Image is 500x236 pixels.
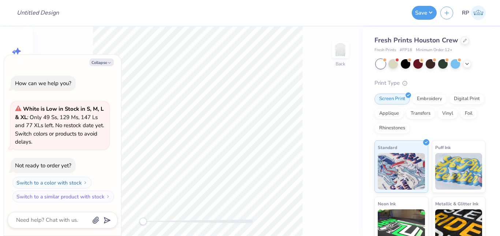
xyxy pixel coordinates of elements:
span: Metallic & Glitter Ink [435,200,478,208]
img: Standard [378,153,425,190]
span: Standard [378,144,397,151]
div: Digital Print [449,94,485,104]
span: Fresh Prints [374,47,396,53]
div: Vinyl [437,108,458,119]
a: RP [459,5,489,20]
div: Rhinestones [374,123,410,134]
img: Rya Petinas-siasat [471,5,486,20]
div: Transfers [406,108,435,119]
div: How can we help you? [15,80,71,87]
span: RP [462,9,469,17]
img: Switch to a color with stock [83,180,87,185]
div: Embroidery [412,94,447,104]
button: Save [412,6,437,20]
span: Minimum Order: 12 + [416,47,452,53]
strong: White is Low in Stock in S, M, L & XL [15,105,104,121]
span: Neon Ink [378,200,396,208]
button: Switch to a color with stock [12,177,92,189]
span: # FP18 [400,47,412,53]
div: Print Type [374,79,485,87]
span: Puff Ink [435,144,451,151]
img: Back [333,42,348,57]
img: Puff Ink [435,153,482,190]
div: Back [336,61,345,67]
span: Fresh Prints Houston Crew [374,36,458,45]
button: Collapse [89,58,114,66]
div: Screen Print [374,94,410,104]
div: Not ready to order yet? [15,162,71,169]
span: : Only 49 Ss, 129 Ms, 147 Ls and 77 XLs left. No restock date yet. Switch colors or products to a... [15,105,104,145]
img: Switch to a similar product with stock [106,194,110,199]
div: Applique [374,108,404,119]
div: Foil [460,108,477,119]
div: Accessibility label [139,218,147,225]
button: Switch to a similar product with stock [12,191,114,202]
input: Untitled Design [11,5,65,20]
